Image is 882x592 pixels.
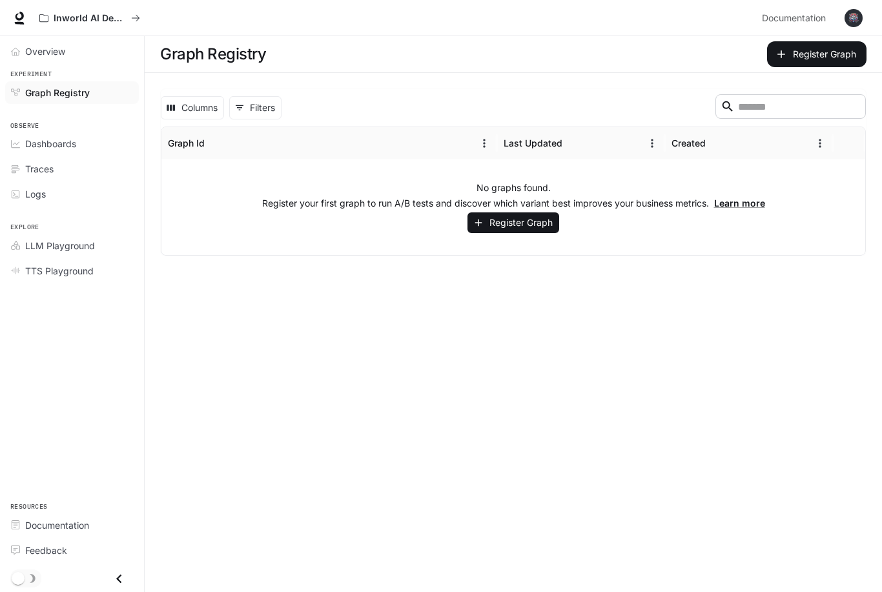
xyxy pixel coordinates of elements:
span: Feedback [25,544,67,557]
p: Inworld AI Demos [54,13,126,24]
a: Overview [5,40,139,63]
a: Traces [5,158,139,180]
span: Traces [25,162,54,176]
span: Overview [25,45,65,58]
button: All workspaces [34,5,146,31]
button: Register Graph [467,212,559,234]
span: Logs [25,187,46,201]
a: Dashboards [5,132,139,155]
div: Search [715,94,866,121]
button: Sort [564,134,583,153]
button: Menu [475,134,494,153]
h1: Graph Registry [160,41,266,67]
button: Select columns [161,96,224,119]
button: Close drawer [105,566,134,592]
a: Graph Registry [5,81,139,104]
a: LLM Playground [5,234,139,257]
div: Graph Id [168,138,205,148]
button: Menu [810,134,830,153]
span: Dark mode toggle [12,571,25,585]
button: Show filters [229,96,282,119]
span: LLM Playground [25,239,95,252]
a: Logs [5,183,139,205]
img: User avatar [845,9,863,27]
span: Documentation [25,518,89,532]
p: No graphs found. [477,181,551,194]
a: Documentation [757,5,836,31]
span: Documentation [762,10,826,26]
p: Register your first graph to run A/B tests and discover which variant best improves your business... [262,197,765,210]
span: Graph Registry [25,86,90,99]
span: TTS Playground [25,264,94,278]
button: Register Graph [767,41,867,67]
button: User avatar [841,5,867,31]
a: Feedback [5,539,139,562]
span: Dashboards [25,137,76,150]
div: Last Updated [504,138,562,148]
button: Sort [707,134,726,153]
button: Sort [206,134,225,153]
a: Documentation [5,514,139,536]
button: Menu [642,134,662,153]
a: TTS Playground [5,260,139,282]
a: Learn more [714,198,765,209]
div: Created [672,138,706,148]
